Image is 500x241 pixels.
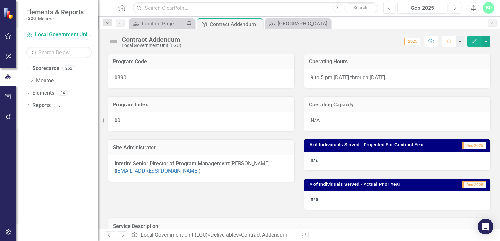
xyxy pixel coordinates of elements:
[141,232,208,238] a: Local Government Unit (LGU)
[133,2,378,14] input: Search ClearPoint...
[115,74,126,81] span: 0890
[267,20,329,28] a: [GEOGRAPHIC_DATA]
[115,117,120,123] span: 00
[32,102,51,109] a: Reports
[344,3,377,12] button: Search
[210,232,239,238] a: Deliverables
[26,8,84,16] span: Elements & Reports
[26,31,92,39] a: Local Government Unit (LGU)
[397,2,447,14] button: Sep-2025
[311,196,319,202] span: n/a
[116,168,199,174] a: [EMAIL_ADDRESS][DOMAIN_NAME]
[131,232,294,239] div: » »
[32,65,59,72] a: Scorecards
[311,74,385,81] span: 9 to 5 pm [DATE] through [DATE]
[241,232,287,238] div: Contract Addendum
[353,5,367,10] span: Search
[62,66,75,71] div: 262
[122,43,181,48] div: Local Government Unit (LGU)
[142,20,185,28] div: Landing Page
[108,36,118,47] img: Not Defined
[310,182,449,187] h3: # of Individuals Served - Actual Prior Year
[404,38,420,45] span: 2025
[210,20,261,28] div: Contract Addendum
[478,219,493,234] div: Open Intercom Messenger
[278,20,329,28] div: [GEOGRAPHIC_DATA]
[462,142,486,149] span: Dec-2025
[309,102,485,108] h3: Operating Capacity
[311,117,320,123] span: N/A
[36,77,98,85] a: Monroe
[26,16,84,21] small: CCSI: Monroe
[483,2,494,14] button: KD
[311,157,319,163] span: n/a
[113,223,485,229] h3: Service Description
[309,59,485,65] h3: Operating Hours
[115,160,288,175] p: [PERSON_NAME] ( )
[113,59,289,65] h3: Program Code
[113,145,289,151] h3: Site Administrator
[131,20,185,28] a: Landing Page
[122,36,181,43] div: Contract Addendum
[310,142,455,147] h3: # of Individuals Served - Projected For Contract Year
[26,47,92,58] input: Search Below...
[462,181,486,188] span: Dec-2025
[54,103,64,108] div: 3
[400,4,445,12] div: Sep-2025
[32,89,54,97] a: Elements
[113,102,289,108] h3: Program Index
[115,160,230,167] strong: Interim Senior Director of Program Management:
[3,7,15,19] img: ClearPoint Strategy
[58,90,68,96] div: 34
